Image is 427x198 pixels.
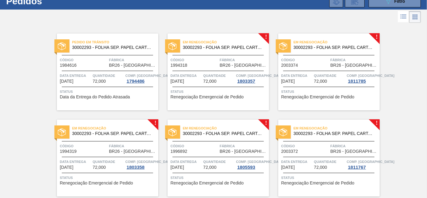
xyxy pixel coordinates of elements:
div: Visão em Cards [409,11,421,23]
div: 1794486 [125,79,146,84]
div: 1803358 [125,165,146,170]
span: Código [171,57,218,63]
span: Código [60,143,108,149]
span: Fábrica [220,57,267,63]
span: Comp. Carga [125,73,173,79]
a: !statusEm renegociação30002293 - FOLHA SEP. PAPEL CARTAO 1200x1000M 350gCódigo1994319FábricaBR26 ... [48,120,158,196]
a: Comp. [GEOGRAPHIC_DATA]1811767 [347,159,378,170]
span: Em renegociação [72,125,158,131]
span: 30002293 - FOLHA SEP. PAPEL CARTAO 1200x1000M 350g [72,131,153,136]
span: Status [171,175,267,181]
span: Renegociação Emergencial de Pedido [281,95,354,99]
span: Quantidade [314,73,345,79]
span: 26/08/2025 [171,79,184,84]
span: Data entrega [171,73,202,79]
span: Código [171,143,218,149]
span: 09/09/2025 [171,165,184,170]
span: Fábrica [220,143,267,149]
span: Data entrega [281,73,313,79]
span: Fábrica [330,57,378,63]
span: Data entrega [171,159,202,165]
div: 1811785 [347,79,367,84]
span: Data da Entrega do Pedido Atrasada [60,95,130,99]
span: Renegociação Emergencial de Pedido [281,181,354,185]
span: BR26 - Uberlândia [330,149,378,154]
div: Visão em Lista [398,11,409,23]
span: 72,000 [203,165,216,170]
span: Em renegociação [294,39,380,45]
a: !statusEm renegociação30002293 - FOLHA SEP. PAPEL CARTAO 1200x1000M 350gCódigo2003372FábricaBR26 ... [269,120,380,196]
span: Renegociação Emergencial de Pedido [171,181,244,185]
img: status [168,128,176,136]
a: Comp. [GEOGRAPHIC_DATA]1803357 [236,73,267,84]
span: 30002293 - FOLHA SEP. PAPEL CARTAO 1200x1000M 350g [183,131,264,136]
img: status [58,42,66,50]
span: Em renegociação [183,125,269,131]
span: Data entrega [60,73,91,79]
span: Renegociação Emergencial de Pedido [171,95,244,99]
img: status [168,42,176,50]
span: Quantidade [93,73,124,79]
span: Status [281,175,378,181]
span: 72,000 [314,79,327,84]
img: status [279,42,287,50]
span: Quantidade [203,73,235,79]
span: Status [281,89,378,95]
span: 1994319 [60,149,77,154]
span: Em renegociação [183,39,269,45]
span: 15/09/2025 [281,165,295,170]
a: !statusEm renegociação30002293 - FOLHA SEP. PAPEL CARTAO 1200x1000M 350gCódigo1996892FábricaBR26 ... [158,120,269,196]
span: 2003374 [281,63,298,68]
span: Fábrica [109,143,157,149]
img: status [279,128,287,136]
span: Data entrega [60,159,91,165]
span: 2003372 [281,149,298,154]
span: Status [60,89,157,95]
span: Fábrica [330,143,378,149]
span: Quantidade [93,159,124,165]
span: 30002293 - FOLHA SEP. PAPEL CARTAO 1200x1000M 350g [183,45,264,50]
span: Fábrica [109,57,157,63]
span: 19/08/2025 [60,79,73,84]
span: BR26 - Uberlândia [220,149,267,154]
span: 1994318 [171,63,188,68]
span: Quantidade [314,159,345,165]
span: 72,000 [93,79,106,84]
span: 72,000 [93,165,106,170]
span: 04/09/2025 [60,165,73,170]
span: Comp. Carga [347,159,394,165]
a: Comp. [GEOGRAPHIC_DATA]1811785 [347,73,378,84]
span: Renegociação Emergencial de Pedido [60,181,133,185]
span: 72,000 [314,165,327,170]
span: 30002293 - FOLHA SEP. PAPEL CARTAO 1200x1000M 350g [294,45,375,50]
div: 1805593 [236,165,256,170]
span: Comp. Carga [347,73,394,79]
div: 1803357 [236,79,256,84]
span: 1996892 [171,149,188,154]
span: Data entrega [281,159,313,165]
span: Código [60,57,108,63]
span: Comp. Carga [236,159,284,165]
span: BR26 - Uberlândia [109,63,157,68]
span: Status [171,89,267,95]
span: 30002293 - FOLHA SEP. PAPEL CARTAO 1200x1000M 350g [294,131,375,136]
span: Status [60,175,157,181]
img: status [58,128,66,136]
a: !statusEm renegociação30002293 - FOLHA SEP. PAPEL CARTAO 1200x1000M 350gCódigo2003374FábricaBR26 ... [269,34,380,110]
span: Em renegociação [294,125,380,131]
span: 31/08/2025 [281,79,295,84]
span: Comp. Carga [125,159,173,165]
span: 72,000 [203,79,216,84]
a: Comp. [GEOGRAPHIC_DATA]1803358 [125,159,157,170]
span: BR26 - Uberlândia [109,149,157,154]
a: !statusEm renegociação30002293 - FOLHA SEP. PAPEL CARTAO 1200x1000M 350gCódigo1994318FábricaBR26 ... [158,34,269,110]
span: Quantidade [203,159,235,165]
span: Comp. Carga [236,73,284,79]
span: Código [281,57,329,63]
span: Código [281,143,329,149]
span: 1984616 [60,63,77,68]
a: Comp. [GEOGRAPHIC_DATA]1794486 [125,73,157,84]
div: 1811767 [347,165,367,170]
span: BR26 - Uberlândia [330,63,378,68]
span: BR26 - Uberlândia [220,63,267,68]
